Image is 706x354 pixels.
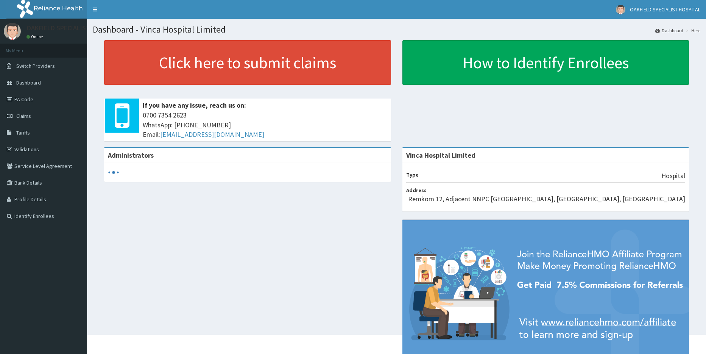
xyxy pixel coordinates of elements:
[616,5,625,14] img: User Image
[406,171,419,178] b: Type
[16,79,41,86] span: Dashboard
[4,23,21,40] img: User Image
[16,129,30,136] span: Tariffs
[108,151,154,160] b: Administrators
[93,25,700,34] h1: Dashboard - Vinca Hospital Limited
[108,167,119,178] svg: audio-loading
[406,187,427,194] b: Address
[16,113,31,119] span: Claims
[26,34,45,39] a: Online
[26,25,121,31] p: OAKFIELD SPECIALIST HOSPITAL
[684,27,700,34] li: Here
[408,194,685,204] p: Remkom 12, Adjacent NNPC [GEOGRAPHIC_DATA], [GEOGRAPHIC_DATA], [GEOGRAPHIC_DATA]
[143,110,387,139] span: 0700 7354 2623 WhatsApp: [PHONE_NUMBER] Email:
[143,101,246,110] b: If you have any issue, reach us on:
[630,6,700,13] span: OAKFIELD SPECIALIST HOSPITAL
[160,130,264,139] a: [EMAIL_ADDRESS][DOMAIN_NAME]
[104,40,391,85] a: Click here to submit claims
[402,40,689,85] a: How to Identify Enrollees
[406,151,475,160] strong: Vinca Hospital Limited
[655,27,683,34] a: Dashboard
[16,63,55,69] span: Switch Providers
[661,171,685,181] p: Hospital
